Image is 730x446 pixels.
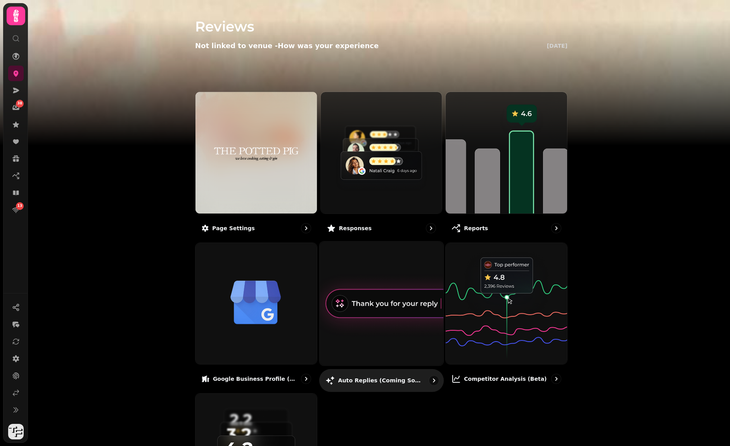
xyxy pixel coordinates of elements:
img: Reports [446,92,567,213]
img: Responses [321,92,442,213]
p: Competitor analysis (Beta) [464,375,547,383]
span: 38 [17,101,22,106]
svg: go to [552,375,560,383]
p: Responses [339,224,372,232]
svg: go to [427,224,435,232]
a: 13 [8,202,24,218]
a: Google Business Profile (Beta)Google Business Profile (Beta) [195,243,317,390]
p: Google Business Profile (Beta) [213,375,298,383]
p: Auto replies (Coming soon) [338,376,424,384]
p: Page settings [212,224,255,232]
img: Auto replies (Coming soon) [313,235,450,371]
a: Page settingsHow was your experiencePage settings [195,92,317,239]
svg: go to [430,376,438,384]
svg: go to [552,224,560,232]
p: Not linked to venue - How was your experience [195,40,379,51]
img: Competitor analysis (Beta) [446,243,567,364]
img: How was your experience [211,128,301,177]
p: [DATE] [547,42,567,50]
svg: go to [302,375,310,383]
a: 38 [8,100,24,115]
svg: go to [302,224,310,232]
button: User avatar [7,424,25,439]
img: User avatar [8,424,24,439]
p: Reports [464,224,488,232]
a: Competitor analysis (Beta)Competitor analysis (Beta) [445,243,567,390]
a: ReportsReports [445,92,567,239]
img: Google Business Profile (Beta) [195,243,317,364]
span: 13 [17,203,22,209]
a: Auto replies (Coming soon)Auto replies (Coming soon) [319,241,444,392]
a: ResponsesResponses [320,92,443,239]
